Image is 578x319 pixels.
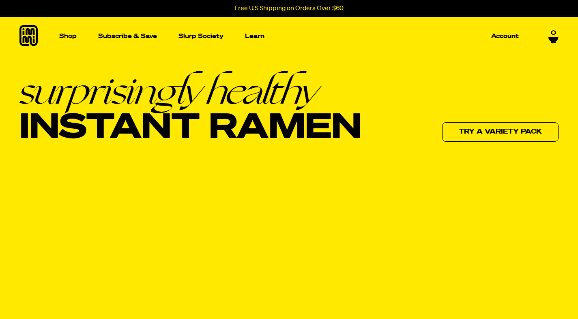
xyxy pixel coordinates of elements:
[491,33,519,39] p: Account
[175,30,227,43] a: Slurp Society
[242,17,268,55] a: Learn
[235,5,344,12] p: Free U.S Shipping on Orders Over $60
[95,30,160,43] a: Subscribe & Save
[19,72,361,110] em: surprisingly healthy
[548,29,559,43] a: 0
[488,30,522,43] a: Account
[19,72,361,147] h1: Instant Ramen
[59,33,77,39] p: Shop
[551,29,556,36] span: 0
[56,17,80,55] a: Shop
[442,122,559,142] a: Try a variety pack
[56,17,522,55] nav: Main navigation
[98,33,157,39] p: Subscribe & Save
[178,33,223,39] p: Slurp Society
[245,33,264,39] p: Learn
